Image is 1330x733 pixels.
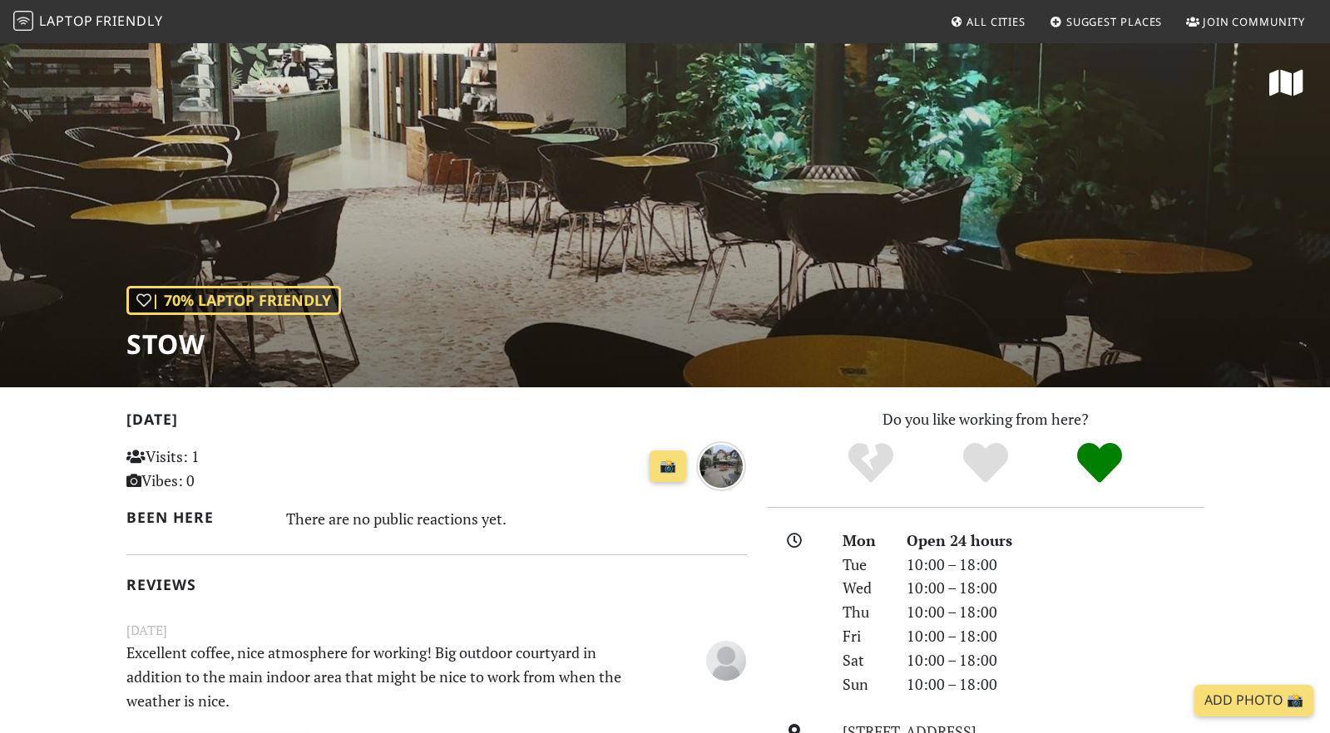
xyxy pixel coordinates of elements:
[96,12,162,30] span: Friendly
[833,624,896,648] div: Fri
[1043,7,1169,37] a: Suggest Places
[696,454,746,474] a: about 1 month ago
[126,411,747,435] h2: [DATE]
[833,600,896,624] div: Thu
[13,11,33,31] img: LaptopFriendly
[1194,685,1313,716] a: Add Photo 📸
[126,509,267,526] h2: Been here
[897,600,1214,624] div: 10:00 – 18:00
[650,450,686,482] a: 📸
[1179,7,1312,37] a: Join Community
[126,445,320,493] p: Visits: 1 Vibes: 0
[1203,14,1305,29] span: Join Community
[1042,440,1157,486] div: Definitely!
[116,641,650,712] p: Excellent coffee, nice atmosphere for working! Big outdoor courtyard in addition to the main indo...
[897,672,1214,696] div: 10:00 – 18:00
[833,576,896,600] div: Wed
[706,649,746,669] span: Anonymous
[696,441,746,491] img: about 1 month ago
[833,672,896,696] div: Sun
[767,407,1204,431] p: Do you like working from here?
[126,286,341,315] div: | 70% Laptop Friendly
[126,328,341,360] h1: Stow
[1066,14,1163,29] span: Suggest Places
[833,529,896,553] div: Mon
[286,505,747,532] div: There are no public reactions yet.
[897,576,1214,600] div: 10:00 – 18:00
[897,624,1214,648] div: 10:00 – 18:00
[39,12,93,30] span: Laptop
[928,440,1043,486] div: Yes
[897,553,1214,577] div: 10:00 – 18:00
[833,553,896,577] div: Tue
[116,620,757,641] small: [DATE]
[897,648,1214,672] div: 10:00 – 18:00
[126,576,747,593] h2: Reviews
[833,648,896,672] div: Sat
[13,7,163,37] a: LaptopFriendly LaptopFriendly
[943,7,1032,37] a: All Cities
[897,529,1214,553] div: Open 24 hours
[967,14,1026,29] span: All Cities
[813,440,928,486] div: No
[706,641,746,681] img: blank-535327c66bd565773addf3077783bbfce4b00ec00e9fd257753287c682c7fa38.png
